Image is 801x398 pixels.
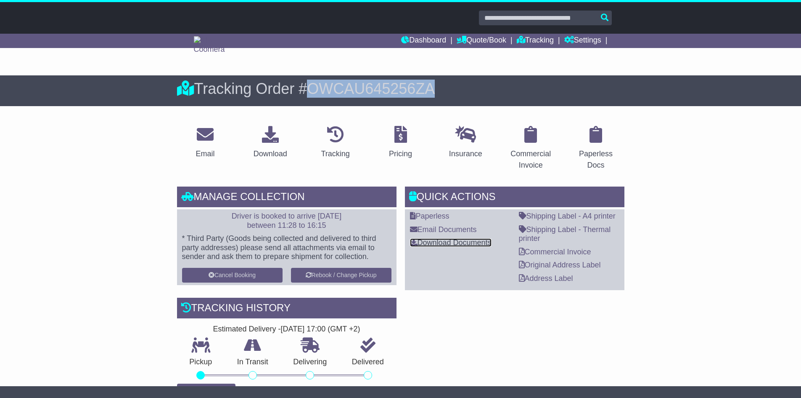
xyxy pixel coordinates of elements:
[177,80,624,98] div: Tracking Order #
[519,212,616,220] a: Shipping Label - A4 printer
[410,238,492,247] a: Download Documents
[281,325,360,334] div: [DATE] 17:00 (GMT +2)
[444,123,488,163] a: Insurance
[383,123,418,163] a: Pricing
[564,34,601,48] a: Settings
[568,123,624,174] a: Paperless Docs
[449,148,482,160] div: Insurance
[254,148,287,160] div: Download
[519,248,591,256] a: Commercial Invoice
[519,261,601,269] a: Original Address Label
[410,212,449,220] a: Paperless
[281,358,340,367] p: Delivering
[405,187,624,209] div: Quick Actions
[182,234,391,262] p: * Third Party (Goods being collected and delivered to third party addresses) please send all atta...
[307,80,435,97] span: OWCAU645256ZA
[177,298,397,321] div: Tracking history
[508,148,554,171] div: Commercial Invoice
[225,358,281,367] p: In Transit
[389,148,412,160] div: Pricing
[182,212,391,230] p: Driver is booked to arrive [DATE] between 11:28 to 16:15
[519,225,611,243] a: Shipping Label - Thermal printer
[196,148,214,160] div: Email
[339,358,397,367] p: Delivered
[177,187,397,209] div: Manage collection
[573,148,619,171] div: Paperless Docs
[502,123,559,174] a: Commercial Invoice
[321,148,349,160] div: Tracking
[248,123,293,163] a: Download
[182,268,283,283] button: Cancel Booking
[517,34,554,48] a: Tracking
[457,34,506,48] a: Quote/Book
[401,34,446,48] a: Dashboard
[177,358,225,367] p: Pickup
[519,274,573,283] a: Address Label
[190,123,220,163] a: Email
[315,123,355,163] a: Tracking
[177,325,397,334] div: Estimated Delivery -
[410,225,477,234] a: Email Documents
[291,268,391,283] button: Rebook / Change Pickup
